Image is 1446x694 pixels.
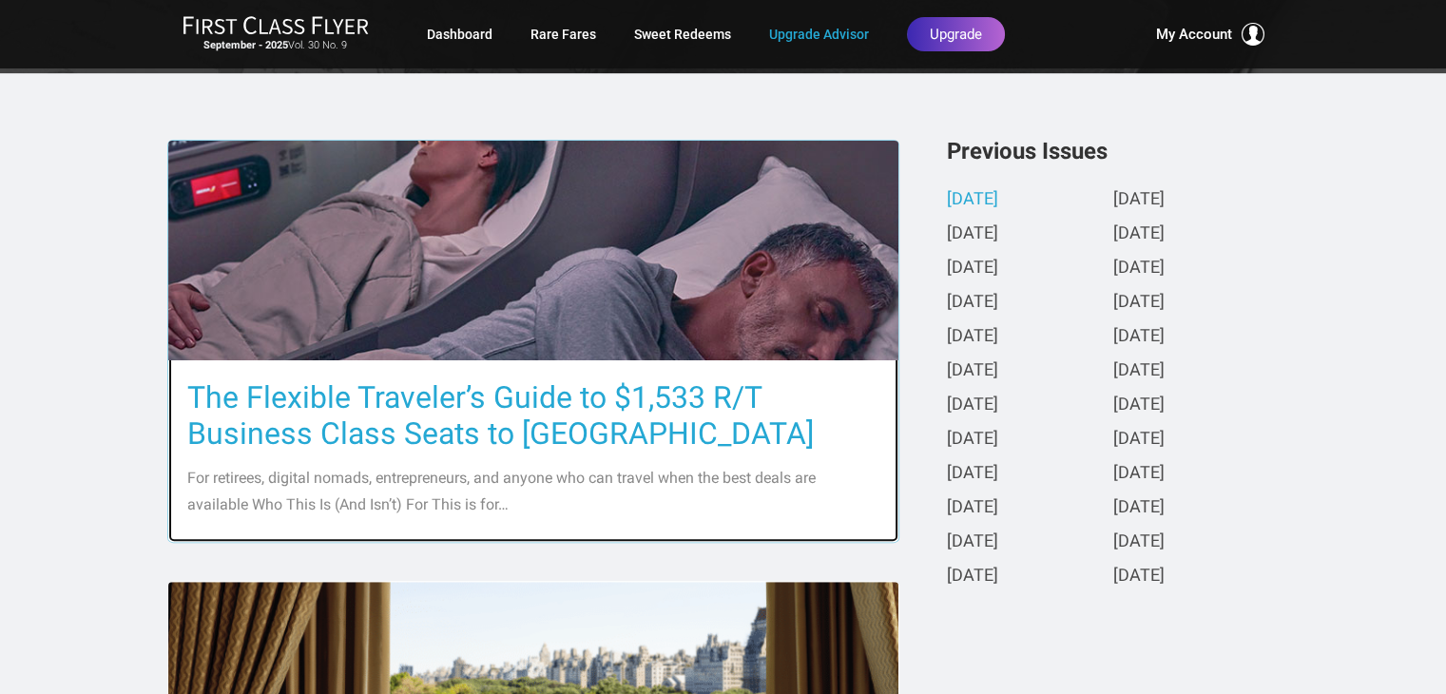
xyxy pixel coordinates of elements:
[1113,293,1165,313] a: [DATE]
[1113,190,1165,210] a: [DATE]
[183,15,369,53] a: First Class FlyerSeptember - 2025Vol. 30 No. 9
[947,327,998,347] a: [DATE]
[1113,430,1165,450] a: [DATE]
[947,430,998,450] a: [DATE]
[1156,23,1264,46] button: My Account
[947,395,998,415] a: [DATE]
[1113,395,1165,415] a: [DATE]
[947,464,998,484] a: [DATE]
[203,39,288,51] strong: September - 2025
[947,190,998,210] a: [DATE]
[947,532,998,552] a: [DATE]
[1113,498,1165,518] a: [DATE]
[634,17,731,51] a: Sweet Redeems
[947,293,998,313] a: [DATE]
[1113,327,1165,347] a: [DATE]
[187,465,879,518] p: For retirees, digital nomads, entrepreneurs, and anyone who can travel when the best deals are av...
[947,140,1280,163] h3: Previous Issues
[1113,464,1165,484] a: [DATE]
[183,15,369,35] img: First Class Flyer
[947,498,998,518] a: [DATE]
[187,379,879,452] h3: The Flexible Traveler’s Guide to $1,533 R/T Business Class Seats to [GEOGRAPHIC_DATA]
[167,140,899,542] a: The Flexible Traveler’s Guide to $1,533 R/T Business Class Seats to [GEOGRAPHIC_DATA] For retiree...
[530,17,596,51] a: Rare Fares
[1113,259,1165,279] a: [DATE]
[769,17,869,51] a: Upgrade Advisor
[427,17,492,51] a: Dashboard
[907,17,1005,51] a: Upgrade
[947,361,998,381] a: [DATE]
[947,224,998,244] a: [DATE]
[947,259,998,279] a: [DATE]
[1156,23,1232,46] span: My Account
[183,39,369,52] small: Vol. 30 No. 9
[947,567,998,587] a: [DATE]
[1113,224,1165,244] a: [DATE]
[1113,567,1165,587] a: [DATE]
[1113,532,1165,552] a: [DATE]
[1113,361,1165,381] a: [DATE]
